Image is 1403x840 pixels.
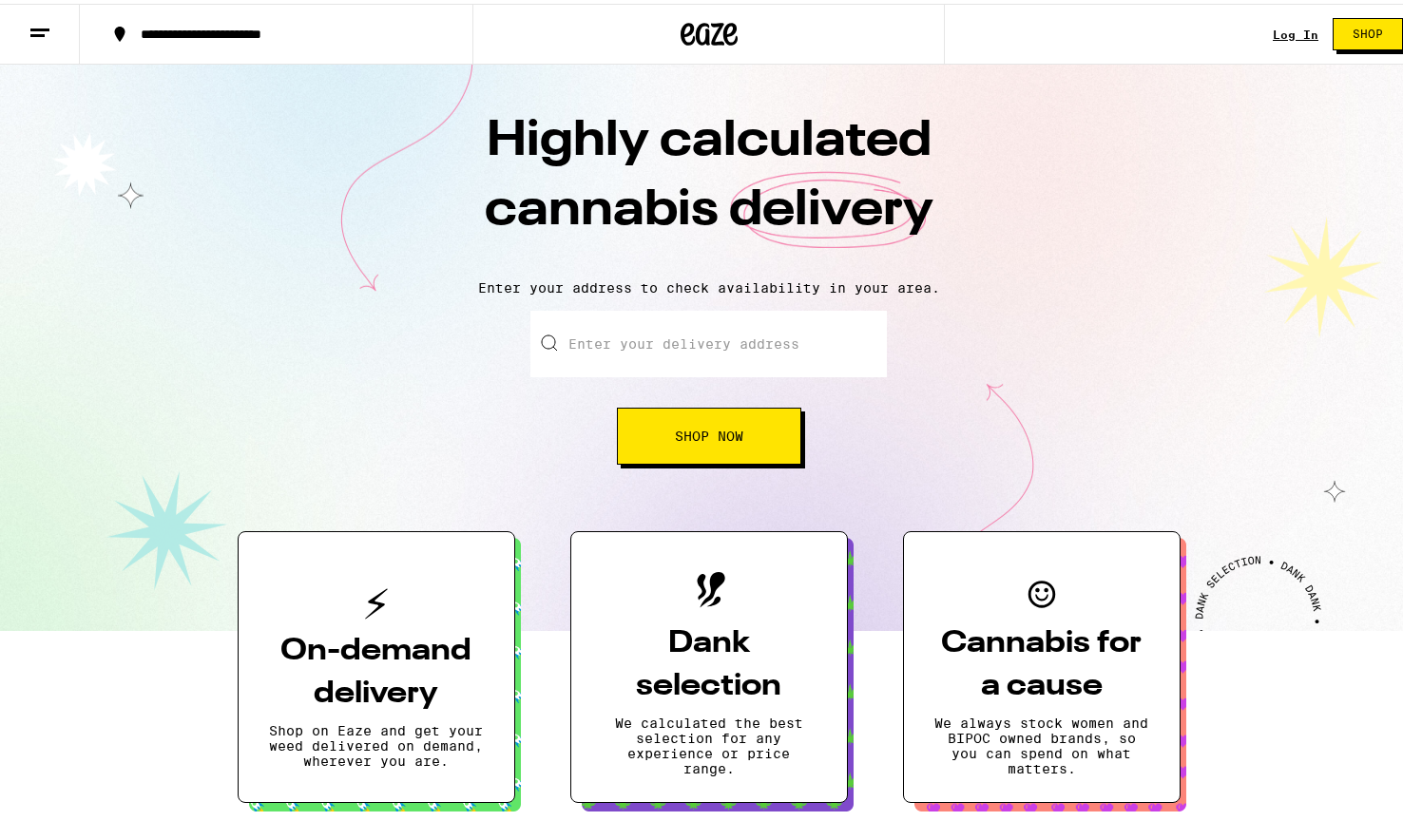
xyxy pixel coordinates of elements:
button: Dank selectionWe calculated the best selection for any experience or price range. [570,527,848,799]
button: On-demand deliveryShop on Eaze and get your weed delivered on demand, wherever you are. [238,527,515,799]
button: Shop Now [617,404,801,461]
span: Shop [1353,25,1383,36]
p: Enter your address to check availability in your area. [19,277,1398,292]
h3: Dank selection [602,619,817,704]
h1: Highly calculated cannabis delivery [376,104,1042,261]
button: Cannabis for a causeWe always stock women and BIPOC owned brands, so you can spend on what matters. [903,527,1181,799]
span: Hi. Need any help? [11,13,137,29]
h3: On-demand delivery [269,626,484,712]
h3: Cannabis for a cause [934,619,1149,704]
p: We always stock women and BIPOC owned brands, so you can spend on what matters. [934,712,1149,773]
button: Shop [1333,14,1403,47]
p: Shop on Eaze and get your weed delivered on demand, wherever you are. [269,719,484,765]
input: Enter your delivery address [530,307,887,373]
p: We calculated the best selection for any experience or price range. [602,712,817,773]
a: Log In [1273,25,1318,37]
span: Shop Now [675,426,743,439]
